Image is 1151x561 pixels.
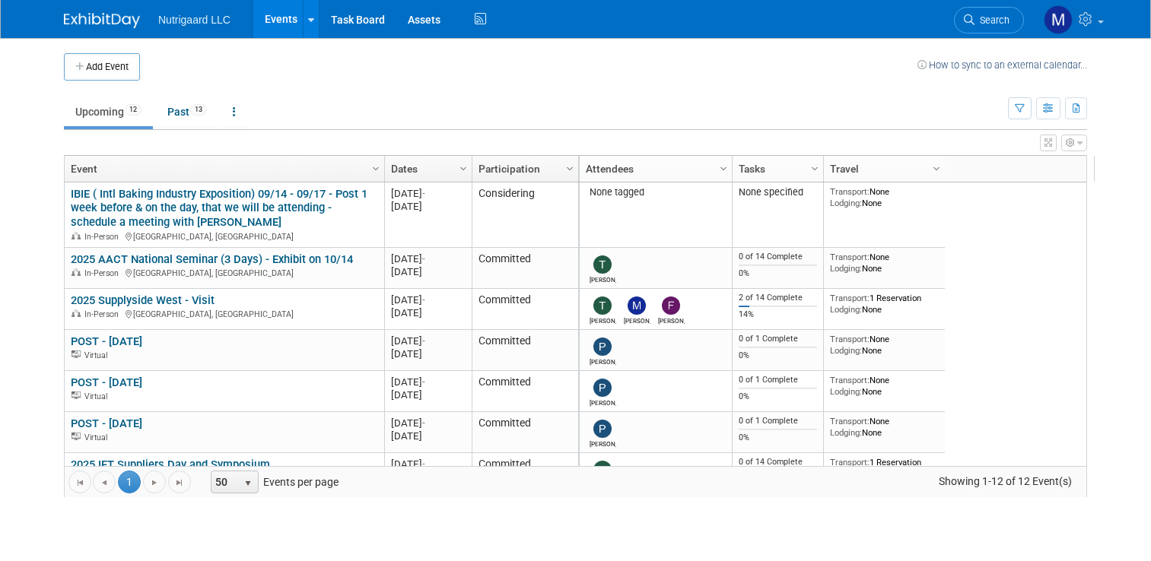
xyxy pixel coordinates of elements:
[590,397,616,407] div: Philipp Kukemueller
[93,471,116,493] a: Go to the previous page
[830,186,870,197] span: Transport:
[125,104,141,116] span: 12
[590,356,616,366] div: Philipp Kukemueller
[590,274,616,284] div: Tony DePrado
[391,334,465,347] div: [DATE]
[84,268,123,278] span: In-Person
[148,477,161,489] span: Go to the next page
[68,471,91,493] a: Go to the first page
[717,163,730,175] span: Column Settings
[830,416,870,426] span: Transport:
[71,156,374,182] a: Event
[143,471,166,493] a: Go to the next page
[586,186,727,198] div: None tagged
[830,386,862,397] span: Lodging:
[830,293,870,303] span: Transport:
[422,253,425,265] span: -
[830,252,940,274] div: None None
[190,104,207,116] span: 13
[830,186,940,208] div: None None
[71,376,142,389] a: POST - [DATE]
[590,315,616,325] div: Tony DePrado
[391,417,465,429] div: [DATE]
[830,427,862,438] span: Lodging:
[84,309,123,319] span: In-Person
[830,375,870,385] span: Transport:
[593,255,612,274] img: Tony DePrado
[739,293,818,303] div: 2 of 14 Complete
[739,268,818,279] div: 0%
[71,266,377,279] div: [GEOGRAPHIC_DATA], [GEOGRAPHIC_DATA]
[457,163,469,175] span: Column Settings
[830,293,940,315] div: 1 Reservation None
[391,252,465,265] div: [DATE]
[929,156,946,179] a: Column Settings
[74,477,86,489] span: Go to the first page
[739,391,818,402] div: 0%
[472,182,578,248] td: Considering
[593,420,612,438] img: Philipp Kukemueller
[64,97,153,126] a: Upcoming12
[391,156,462,182] a: Dates
[472,330,578,371] td: Committed
[830,252,870,262] span: Transport:
[954,7,1024,33] a: Search
[830,457,940,479] div: 1 Reservation None
[658,315,685,325] div: Frank Raecker
[739,375,818,385] div: 0 of 1 Complete
[422,294,425,306] span: -
[925,471,1086,492] span: Showing 1-12 of 12 Event(s)
[830,375,940,397] div: None None
[422,376,425,388] span: -
[422,417,425,429] span: -
[422,458,425,470] span: -
[192,471,354,493] span: Events per page
[739,457,818,467] div: 0 of 14 Complete
[739,156,813,182] a: Tasks
[168,471,191,493] a: Go to the last page
[456,156,472,179] a: Column Settings
[391,265,465,278] div: [DATE]
[975,14,1010,26] span: Search
[72,232,81,239] img: In-Person Event
[930,163,943,175] span: Column Settings
[472,248,578,289] td: Committed
[71,334,142,348] a: POST - [DATE]
[1044,5,1073,34] img: Mathias Ruperti
[422,335,425,347] span: -
[830,263,862,274] span: Lodging:
[391,347,465,360] div: [DATE]
[391,293,465,306] div: [DATE]
[391,458,465,471] div: [DATE]
[84,232,123,242] span: In-Person
[739,309,818,320] div: 14%
[71,417,142,430] a: POST - [DATE]
[472,289,578,330] td: Committed
[716,156,733,179] a: Column Settings
[739,350,818,361] div: 0%
[593,296,612,315] img: Tony DePrado
[472,453,578,532] td: Committed
[72,309,81,317] img: In-Person Event
[830,416,940,438] div: None None
[158,14,231,26] span: Nutrigaard LLC
[71,230,377,242] div: [GEOGRAPHIC_DATA], [GEOGRAPHIC_DATA]
[84,350,112,360] span: Virtual
[422,188,425,199] span: -
[391,388,465,401] div: [DATE]
[472,371,578,412] td: Committed
[71,293,215,307] a: 2025 Supplyside West - Visit
[391,376,465,388] div: [DATE]
[72,433,81,440] img: Virtual Event
[739,334,818,344] div: 0 of 1 Complete
[64,53,140,81] button: Add Event
[830,304,862,315] span: Lodging:
[479,156,568,182] a: Participation
[628,296,646,315] img: Mathias Ruperti
[562,156,579,179] a: Column Settings
[173,477,186,489] span: Go to the last page
[84,433,112,442] span: Virtual
[830,334,940,356] div: None None
[830,334,870,344] span: Transport:
[72,391,81,399] img: Virtual Event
